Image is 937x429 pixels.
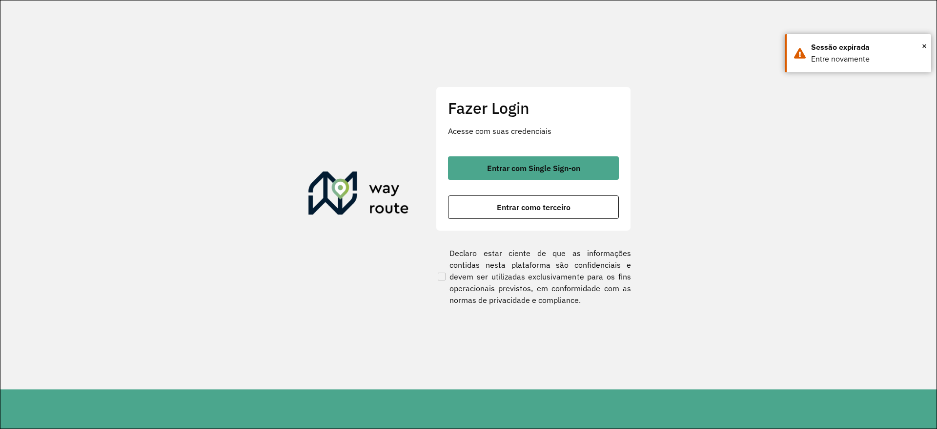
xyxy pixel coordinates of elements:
img: Roteirizador AmbevTech [308,172,409,218]
button: button [448,195,619,219]
button: button [448,156,619,180]
p: Acesse com suas credenciais [448,125,619,137]
label: Declaro estar ciente de que as informações contidas nesta plataforma são confidenciais e devem se... [436,247,631,306]
button: Close [922,39,927,53]
span: Entrar como terceiro [497,203,570,211]
span: × [922,39,927,53]
div: Sessão expirada [811,42,924,53]
h2: Fazer Login [448,99,619,117]
div: Entre novamente [811,53,924,65]
span: Entrar com Single Sign-on [487,164,580,172]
